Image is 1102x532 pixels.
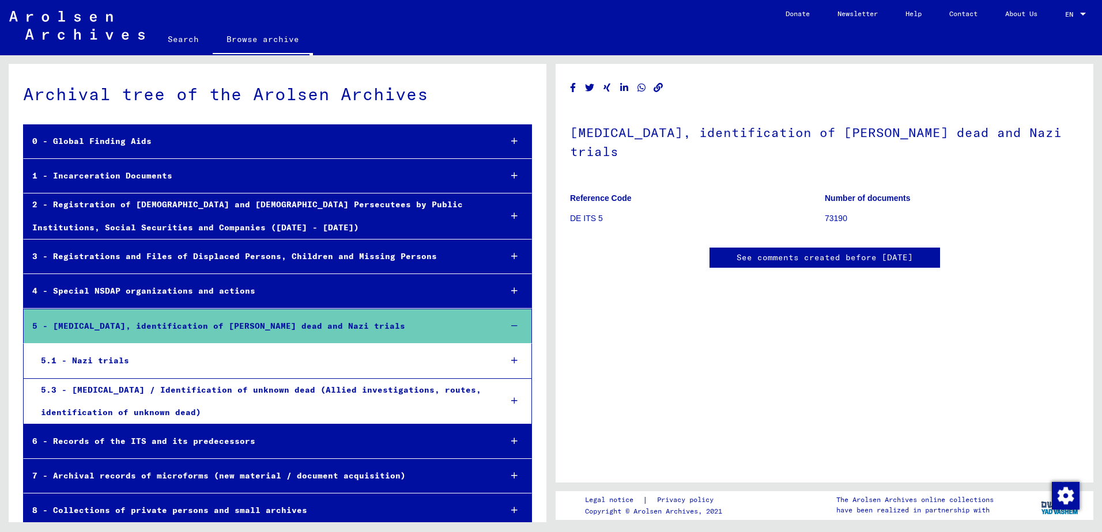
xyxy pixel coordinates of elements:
[24,499,492,522] div: 8 - Collections of private persons and small archives
[570,193,632,203] b: Reference Code
[825,212,1079,225] p: 73190
[585,494,727,506] div: |
[585,506,727,516] p: Copyright © Arolsen Archives, 2021
[24,315,492,337] div: 5 - [MEDICAL_DATA], identification of [PERSON_NAME] dead and Nazi trials
[618,81,631,95] button: Share on LinkedIn
[32,349,492,372] div: 5.1 - Nazi trials
[737,252,913,264] a: See comments created before [DATE]
[32,379,492,424] div: 5.3 - [MEDICAL_DATA] / Identification of unknown dead (Allied investigations, routes, identificat...
[24,245,492,268] div: 3 - Registrations and Files of Displaced Persons, Children and Missing Persons
[9,11,145,40] img: Arolsen_neg.svg
[652,81,665,95] button: Copy link
[825,193,911,203] b: Number of documents
[601,81,613,95] button: Share on Xing
[570,106,1079,176] h1: [MEDICAL_DATA], identification of [PERSON_NAME] dead and Nazi trials
[570,212,824,225] p: DE ITS 5
[836,505,994,515] p: have been realized in partnership with
[648,494,727,506] a: Privacy policy
[636,81,648,95] button: Share on WhatsApp
[1052,482,1080,510] img: Zustimmung ändern
[24,465,492,487] div: 7 - Archival records of microforms (new material / document acquisition)
[24,130,492,153] div: 0 - Global Finding Aids
[24,280,492,302] div: 4 - Special NSDAP organizations and actions
[154,25,213,53] a: Search
[1065,10,1073,18] mat-select-trigger: EN
[1051,481,1079,509] div: Zustimmung ändern
[836,495,994,505] p: The Arolsen Archives online collections
[585,494,643,506] a: Legal notice
[1039,491,1082,519] img: yv_logo.png
[24,430,492,453] div: 6 - Records of the ITS and its predecessors
[23,81,532,107] div: Archival tree of the Arolsen Archives
[24,193,492,238] div: 2 - Registration of [DEMOGRAPHIC_DATA] and [DEMOGRAPHIC_DATA] Persecutees by Public Institutions,...
[584,81,596,95] button: Share on Twitter
[567,81,579,95] button: Share on Facebook
[213,25,313,55] a: Browse archive
[24,165,492,187] div: 1 - Incarceration Documents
